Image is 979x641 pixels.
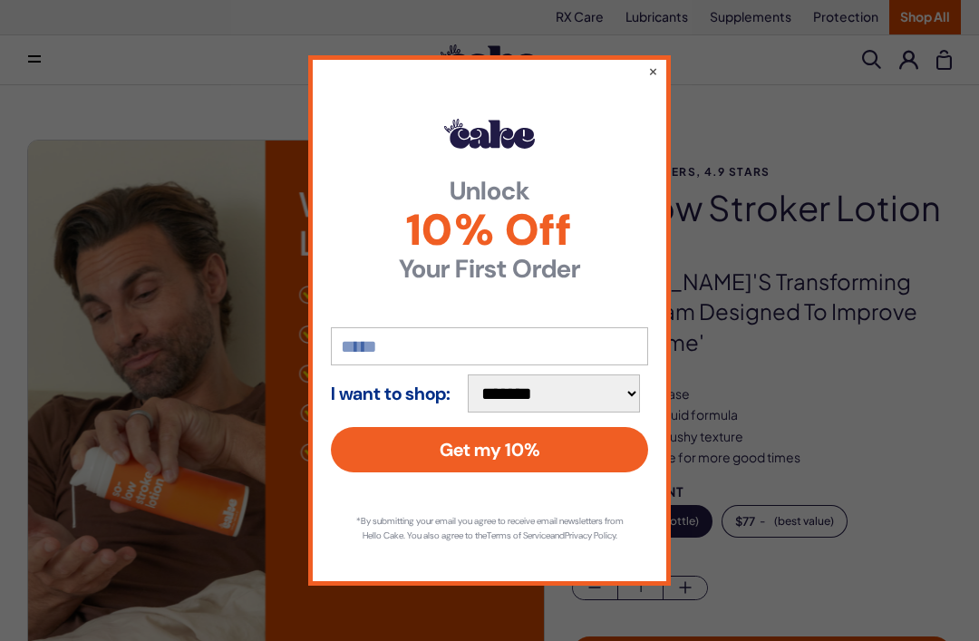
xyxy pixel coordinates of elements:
[331,179,648,204] strong: Unlock
[565,529,616,541] a: Privacy Policy
[331,257,648,282] strong: Your First Order
[331,384,451,403] strong: I want to shop:
[349,514,630,543] p: *By submitting your email you agree to receive email newsletters from Hello Cake. You also agree ...
[331,209,648,252] span: 10% Off
[331,427,648,472] button: Get my 10%
[487,529,550,541] a: Terms of Service
[444,119,535,148] img: Hello Cake
[648,62,658,80] button: ×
